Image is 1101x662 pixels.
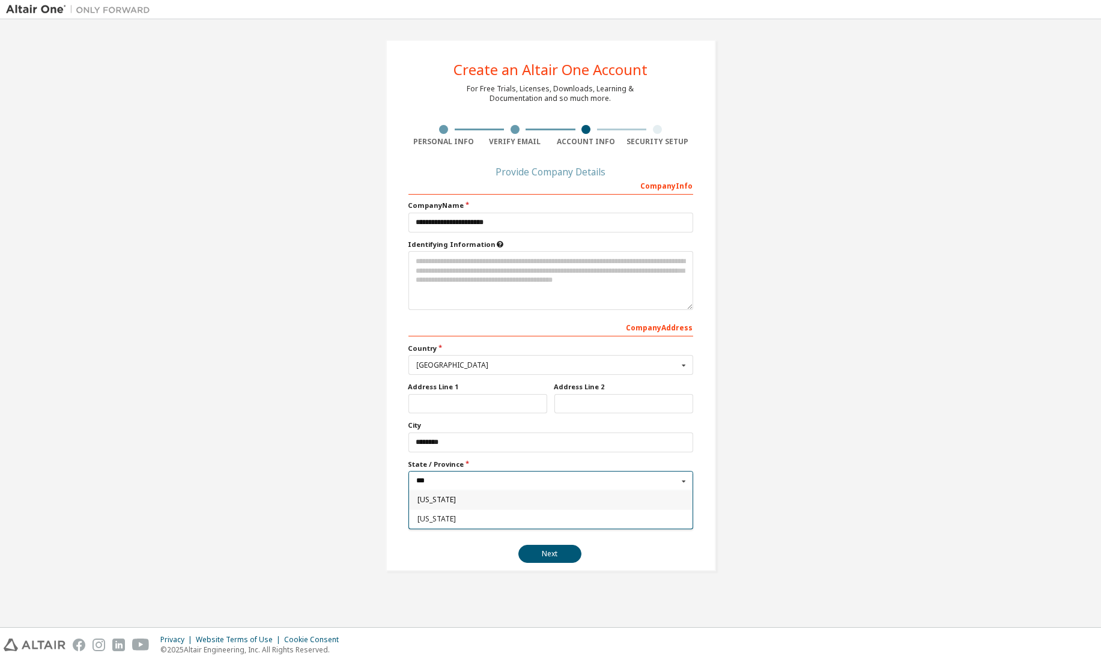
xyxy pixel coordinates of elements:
[160,645,346,655] p: © 2025 Altair Engineering, Inc. All Rights Reserved.
[160,635,196,645] div: Privacy
[112,639,125,651] img: linkedin.svg
[132,639,150,651] img: youtube.svg
[408,137,480,147] div: Personal Info
[417,515,684,523] span: [US_STATE]
[453,62,648,77] div: Create an Altair One Account
[408,421,693,430] label: City
[408,317,693,336] div: Company Address
[408,344,693,353] label: Country
[73,639,85,651] img: facebook.svg
[467,84,634,103] div: For Free Trials, Licenses, Downloads, Learning & Documentation and so much more.
[551,137,622,147] div: Account Info
[622,137,693,147] div: Security Setup
[554,382,693,392] label: Address Line 2
[93,639,105,651] img: instagram.svg
[408,168,693,175] div: Provide Company Details
[408,382,547,392] label: Address Line 1
[518,545,581,563] button: Next
[284,635,346,645] div: Cookie Consent
[196,635,284,645] div: Website Terms of Use
[6,4,156,16] img: Altair One
[408,201,693,210] label: Company Name
[417,496,684,503] span: [US_STATE]
[408,240,693,249] label: Please provide any information that will help our support team identify your company. Email and n...
[479,137,551,147] div: Verify Email
[4,639,65,651] img: altair_logo.svg
[408,460,693,469] label: State / Province
[417,362,678,369] div: [GEOGRAPHIC_DATA]
[408,175,693,195] div: Company Info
